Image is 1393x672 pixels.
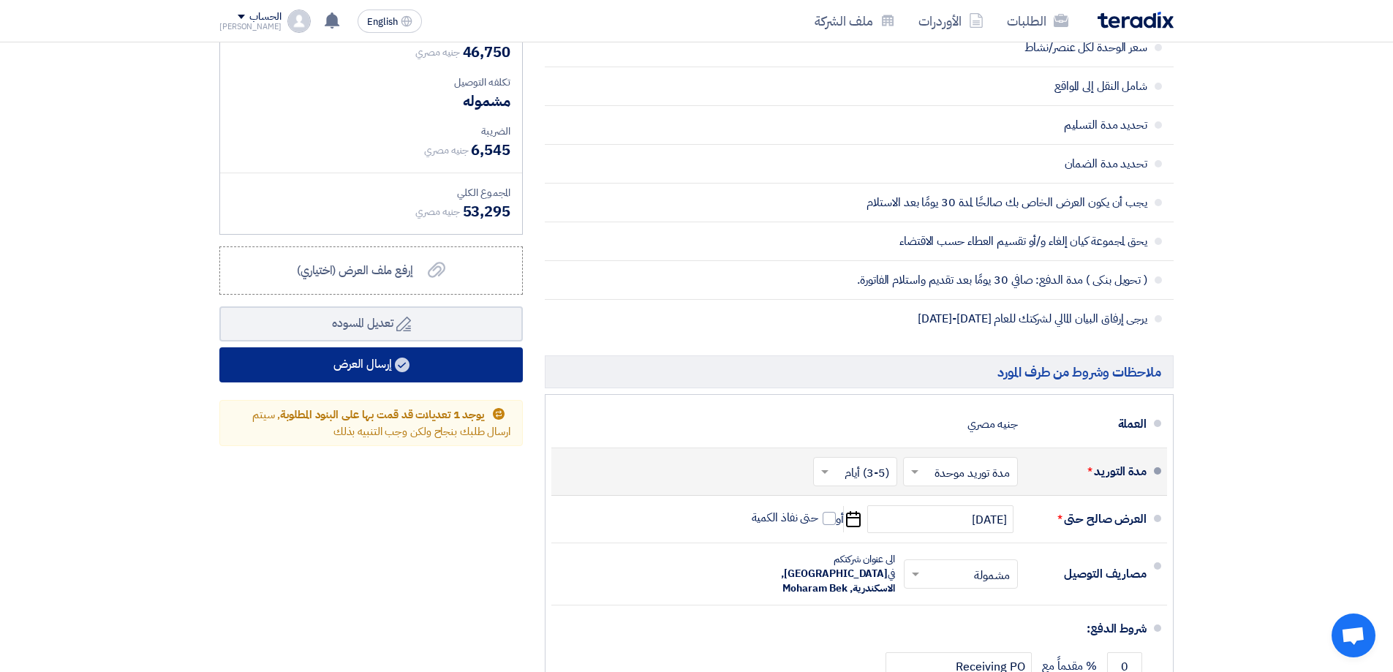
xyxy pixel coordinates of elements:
button: English [358,10,422,33]
span: إرفع ملف العرض (اختياري) [297,262,413,279]
h5: ملاحظات وشروط من طرف المورد [545,355,1174,388]
div: الى عنوان شركتكم في [734,552,895,596]
span: ( تحويل بنكى ) مدة الدفع: صافي 30 يومًا بعد تقديم واستلام الفاتورة. [666,273,1147,287]
span: تحديد مدة الضمان [666,156,1147,171]
div: المجموع الكلي [232,185,510,200]
a: الطلبات [995,4,1080,38]
div: تكلفه التوصيل [232,75,510,90]
img: profile_test.png [287,10,311,33]
div: مدة التوريد [1030,454,1147,489]
span: يحق لمجموعة كيان إلغاء و/أو تقسيم العطاء حسب الاقتضاء [666,234,1147,249]
span: سعر الوحدة لكل عنصر/نشاط [666,40,1147,55]
span: جنيه مصري [424,143,468,158]
a: ملف الشركة [803,4,907,38]
span: جنيه مصري [415,204,459,219]
input: سنة-شهر-يوم [867,505,1013,533]
span: English [367,17,398,27]
div: [PERSON_NAME] [219,23,282,31]
span: مشموله [463,90,510,112]
label: حتى نفاذ الكمية [752,510,837,525]
span: يجب أن يكون العرض الخاص بك صالحًا لمدة 30 يومًا بعد الاستلام [666,195,1147,210]
span: 46,750 [463,41,510,63]
span: 53,295 [463,200,510,222]
a: الأوردرات [907,4,995,38]
div: جنيه مصري [967,410,1018,438]
span: أو [836,512,844,526]
div: الحساب [249,11,281,23]
img: Teradix logo [1098,12,1174,29]
span: تحديد مدة التسليم [666,118,1147,132]
div: العرض صالح حتى [1030,502,1147,537]
button: تعديل المسوده [219,306,523,341]
div: دردشة مفتوحة [1332,614,1375,657]
div: العملة [1030,407,1147,442]
span: جنيه مصري [415,45,459,60]
span: 6,545 [471,139,510,161]
span: يرجى إرفاق البيان المالي لشركتك للعام [DATE]-[DATE] [666,312,1147,326]
span: يوجد 1 تعديلات قد قمت بها على البنود المطلوبة [280,407,484,423]
button: إرسال العرض [219,347,523,382]
span: [GEOGRAPHIC_DATA], الاسكندرية, Moharam Bek [781,566,895,596]
div: شروط الدفع: [575,611,1147,646]
div: مصاريف التوصيل [1030,556,1147,592]
div: الضريبة [232,124,510,139]
span: شامل النقل إلى المواقع [666,79,1147,94]
span: , سيتم ارسال طلبك بنجاح ولكن وجب التنبيه بذلك [252,407,510,439]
